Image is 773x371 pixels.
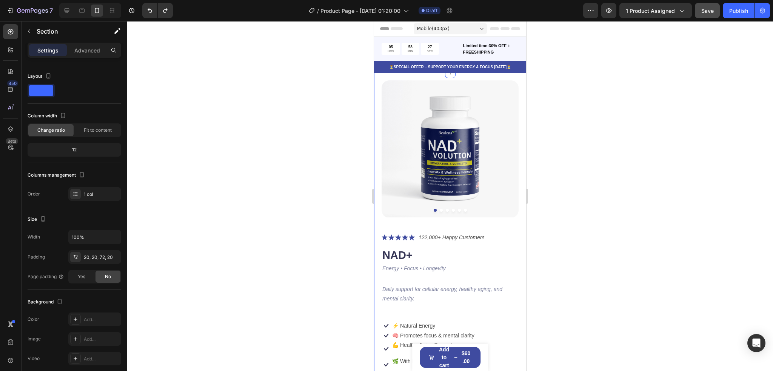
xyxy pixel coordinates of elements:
button: Save [695,3,720,18]
div: Publish [729,7,748,15]
button: 1 product assigned [619,3,692,18]
div: 450 [7,80,18,86]
div: Padding [28,254,45,260]
div: Column width [28,111,68,121]
p: Settings [37,46,59,54]
div: Open Intercom Messenger [747,334,765,352]
span: 1 product assigned [626,7,675,15]
p: 🌿 With Resveratrol + Quercetin [18,337,94,343]
div: 12 [29,145,120,155]
span: No [105,273,111,280]
div: Image [28,336,41,342]
span: Change ratio [37,127,65,134]
span: Save [701,8,714,14]
span: Fit to content [84,127,112,134]
p: Advanced [74,46,100,54]
div: 20, 20, 72, 20 [84,254,119,261]
div: Undo/Redo [142,3,173,18]
button: 7 [3,3,56,18]
input: Auto [69,230,121,244]
div: Add... [84,316,119,323]
span: Draft [426,7,437,14]
div: Video [28,355,40,362]
div: Rich Text Editor. Editing area: main [17,336,95,351]
div: Page padding [28,273,64,280]
p: 7 [49,6,53,15]
div: Width [28,234,40,240]
span: Product Page - [DATE] 01:20:00 [320,7,400,15]
div: Beta [6,138,18,144]
div: 1 col [84,191,119,198]
div: Columns management [28,170,86,180]
button: Publish [723,3,755,18]
div: Color [28,316,39,323]
p: Section [37,27,99,36]
iframe: Design area [374,21,526,371]
span: / [317,7,319,15]
div: Background [28,297,64,307]
div: Add... [84,336,119,343]
div: Add... [84,356,119,362]
div: Layout [28,71,53,82]
span: Yes [78,273,85,280]
div: Size [28,214,48,225]
div: Order [28,191,40,197]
